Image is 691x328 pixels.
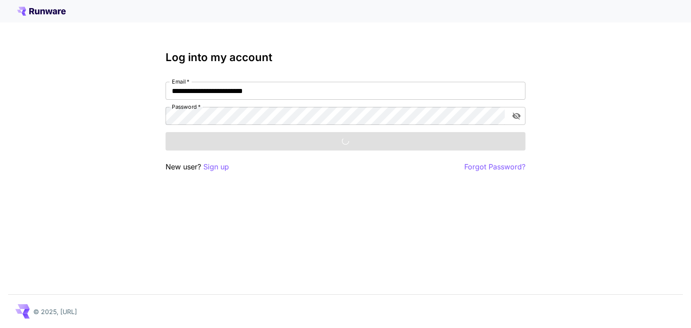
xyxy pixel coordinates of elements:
[172,103,201,111] label: Password
[172,78,189,85] label: Email
[166,51,525,64] h3: Log into my account
[166,161,229,173] p: New user?
[33,307,77,316] p: © 2025, [URL]
[508,108,525,124] button: toggle password visibility
[203,161,229,173] button: Sign up
[464,161,525,173] button: Forgot Password?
